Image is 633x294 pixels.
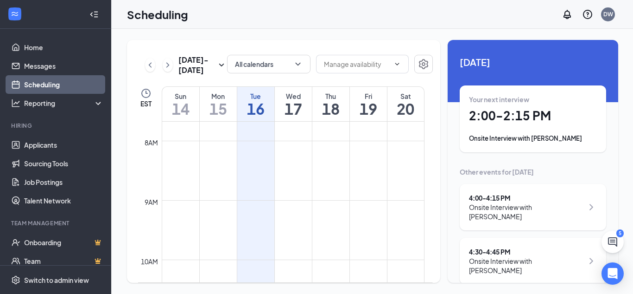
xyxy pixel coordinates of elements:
[275,91,312,101] div: Wed
[10,9,19,19] svg: WorkstreamLogo
[143,197,160,207] div: 9am
[237,101,274,117] h1: 16
[24,275,89,285] div: Switch to admin view
[11,275,20,285] svg: Settings
[24,252,103,270] a: TeamCrown
[200,87,237,121] a: September 15, 2025
[350,91,387,101] div: Fri
[387,91,424,101] div: Sat
[293,59,303,69] svg: ChevronDown
[11,219,101,227] div: Team Management
[24,38,103,57] a: Home
[200,91,237,101] div: Mon
[469,108,597,124] h1: 2:00 - 2:15 PM
[24,136,103,154] a: Applicants
[586,202,597,213] svg: ChevronRight
[139,256,160,267] div: 10am
[350,101,387,117] h1: 19
[601,231,624,253] button: ChatActive
[312,91,349,101] div: Thu
[469,193,583,203] div: 4:00 - 4:15 PM
[469,247,583,256] div: 4:30 - 4:45 PM
[178,55,216,75] h3: [DATE] - [DATE]
[582,9,593,20] svg: QuestionInfo
[603,10,613,18] div: DW
[140,88,152,99] svg: Clock
[24,191,103,210] a: Talent Network
[312,101,349,117] h1: 18
[89,10,99,19] svg: Collapse
[227,55,310,73] button: All calendarsChevronDown
[460,55,606,69] span: [DATE]
[469,134,597,143] div: Onsite Interview with [PERSON_NAME]
[469,95,597,104] div: Your next interview
[24,154,103,173] a: Sourcing Tools
[163,58,173,72] button: ChevronRight
[24,75,103,94] a: Scheduling
[312,87,349,121] a: September 18, 2025
[127,7,188,22] h1: Scheduling
[237,87,274,121] a: September 16, 2025
[24,98,104,108] div: Reporting
[562,9,573,20] svg: Notifications
[387,87,424,121] a: September 20, 2025
[162,87,199,121] a: September 14, 2025
[393,60,401,68] svg: ChevronDown
[275,101,312,117] h1: 17
[143,137,160,148] div: 8am
[146,59,155,71] svg: ChevronLeft
[586,255,597,267] svg: ChevronRight
[162,101,199,117] h1: 14
[216,59,227,71] svg: SmallChevronDown
[460,167,606,176] div: Other events for [DATE]
[140,99,152,108] span: EST
[24,57,103,75] a: Messages
[350,87,387,121] a: September 19, 2025
[387,101,424,117] h1: 20
[601,262,624,285] div: Open Intercom Messenger
[275,87,312,121] a: September 17, 2025
[24,173,103,191] a: Job Postings
[414,55,433,75] a: Settings
[469,203,583,221] div: Onsite Interview with [PERSON_NAME]
[11,98,20,108] svg: Analysis
[163,59,172,71] svg: ChevronRight
[607,236,618,248] svg: ChatActive
[162,91,199,101] div: Sun
[145,58,155,72] button: ChevronLeft
[11,122,101,130] div: Hiring
[469,256,583,275] div: Onsite Interview with [PERSON_NAME]
[324,59,390,69] input: Manage availability
[200,101,237,117] h1: 15
[418,59,429,70] svg: Settings
[616,229,624,237] div: 5
[24,233,103,252] a: OnboardingCrown
[414,55,433,73] button: Settings
[237,91,274,101] div: Tue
